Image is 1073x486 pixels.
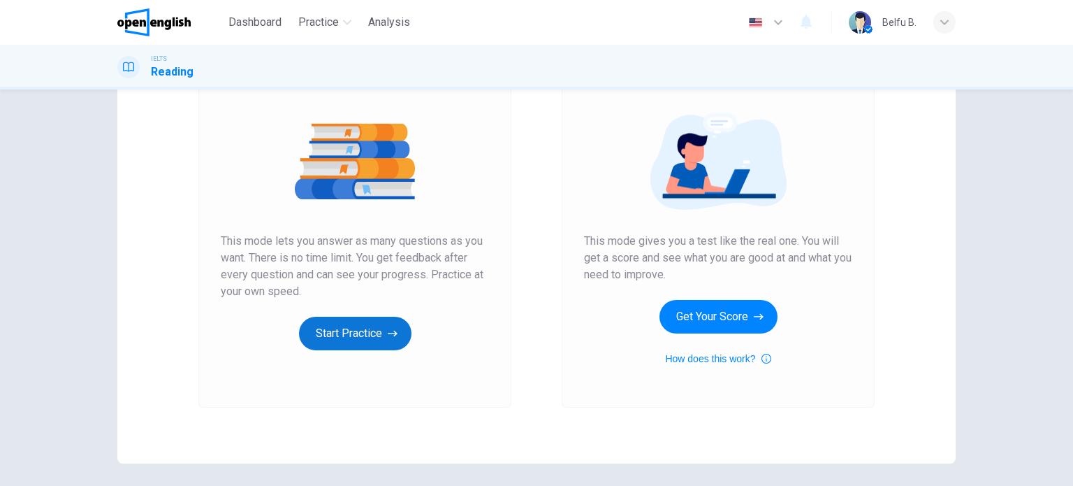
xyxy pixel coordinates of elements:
[849,11,871,34] img: Profile picture
[151,54,167,64] span: IELTS
[298,14,339,31] span: Practice
[221,233,489,300] span: This mode lets you answer as many questions as you want. There is no time limit. You get feedback...
[228,14,282,31] span: Dashboard
[299,317,411,350] button: Start Practice
[584,233,852,283] span: This mode gives you a test like the real one. You will get a score and see what you are good at a...
[293,10,357,35] button: Practice
[659,300,778,334] button: Get Your Score
[368,14,410,31] span: Analysis
[665,350,771,367] button: How does this work?
[882,14,917,31] div: Belfu B.
[117,8,223,36] a: OpenEnglish logo
[363,10,416,35] button: Analysis
[117,8,191,36] img: OpenEnglish logo
[747,17,764,28] img: en
[151,64,194,80] h1: Reading
[223,10,287,35] button: Dashboard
